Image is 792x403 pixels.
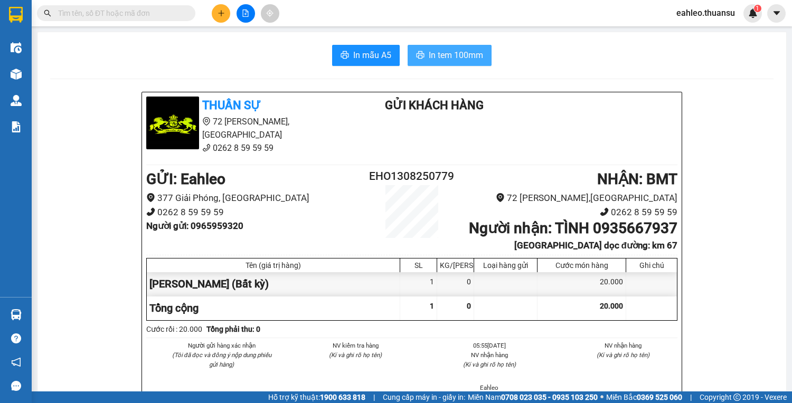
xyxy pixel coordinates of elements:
[629,261,674,270] div: Ghi chú
[403,261,434,270] div: SL
[146,193,155,202] span: environment
[147,272,400,296] div: [PERSON_NAME] (Bất kỳ)
[146,115,343,141] li: 72 [PERSON_NAME], [GEOGRAPHIC_DATA]
[538,272,626,296] div: 20.000
[332,45,400,66] button: printerIn mẫu A5
[146,323,202,335] div: Cước rồi : 20.000
[430,302,434,310] span: 1
[456,205,677,219] li: 0262 8 59 59 59
[146,207,155,216] span: phone
[11,69,22,80] img: warehouse-icon
[668,6,743,20] span: eahleo.thuansu
[11,42,22,53] img: warehouse-icon
[146,170,225,188] b: GỬI : Eahleo
[600,395,604,399] span: ⚪️
[748,8,758,18] img: icon-new-feature
[149,261,397,270] div: Tên (giá trị hàng)
[58,7,183,19] input: Tìm tên, số ĐT hoặc mã đơn
[11,357,21,367] span: notification
[569,341,678,350] li: NV nhận hàng
[435,341,544,350] li: 05:55[DATE]
[11,333,21,343] span: question-circle
[202,117,211,126] span: environment
[463,361,516,368] i: (Kí và ghi rõ họ tên)
[597,351,649,359] i: (Kí và ghi rõ họ tên)
[44,9,51,17] span: search
[597,170,677,188] b: NHẬN : BMT
[237,4,255,23] button: file-add
[456,191,677,205] li: 72 [PERSON_NAME],[GEOGRAPHIC_DATA]
[329,351,382,359] i: (Kí và ghi rõ họ tên)
[167,341,276,350] li: Người gửi hàng xác nhận
[146,97,199,149] img: logo.jpg
[373,391,375,403] span: |
[9,7,23,23] img: logo-vxr
[429,49,483,62] span: In tem 100mm
[435,350,544,360] li: NV nhận hàng
[416,51,425,61] span: printer
[767,4,786,23] button: caret-down
[637,393,682,401] strong: 0369 525 060
[146,220,243,231] b: Người gửi : 0965959320
[756,5,759,12] span: 1
[600,302,623,310] span: 20.000
[383,391,465,403] span: Cung cấp máy in - giấy in:
[408,45,492,66] button: printerIn tem 100mm
[501,393,598,401] strong: 0708 023 035 - 0935 103 250
[11,381,21,391] span: message
[341,51,349,61] span: printer
[468,391,598,403] span: Miền Nam
[540,261,623,270] div: Cước món hàng
[242,9,249,17] span: file-add
[437,272,474,296] div: 0
[496,193,505,202] span: environment
[11,121,22,132] img: solution-icon
[385,99,484,112] b: Gửi khách hàng
[467,302,471,310] span: 0
[266,9,274,17] span: aim
[212,4,230,23] button: plus
[754,5,761,12] sup: 1
[146,141,343,155] li: 0262 8 59 59 59
[218,9,225,17] span: plus
[435,383,544,392] li: Eahleo
[469,219,677,237] b: Người nhận : TÌNH 0935667937
[690,391,692,403] span: |
[202,143,211,152] span: phone
[301,341,410,350] li: NV kiểm tra hàng
[146,191,367,205] li: 377 Giải Phóng, [GEOGRAPHIC_DATA]
[772,8,781,18] span: caret-down
[146,205,367,219] li: 0262 8 59 59 59
[606,391,682,403] span: Miền Bắc
[172,351,271,368] i: (Tôi đã đọc và đồng ý nộp dung phiếu gửi hàng)
[440,261,471,270] div: KG/[PERSON_NAME]
[353,49,391,62] span: In mẫu A5
[733,394,741,401] span: copyright
[320,393,365,401] strong: 1900 633 818
[600,207,609,216] span: phone
[400,272,437,296] div: 1
[514,240,677,251] b: [GEOGRAPHIC_DATA] dọc đường: km 67
[206,325,260,333] b: Tổng phải thu: 0
[268,391,365,403] span: Hỗ trợ kỹ thuật:
[261,4,279,23] button: aim
[477,261,534,270] div: Loại hàng gửi
[11,309,22,320] img: warehouse-icon
[149,302,199,314] span: Tổng cộng
[202,99,261,112] b: Thuần Sự
[11,95,22,106] img: warehouse-icon
[367,168,456,185] h2: EHO1308250779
